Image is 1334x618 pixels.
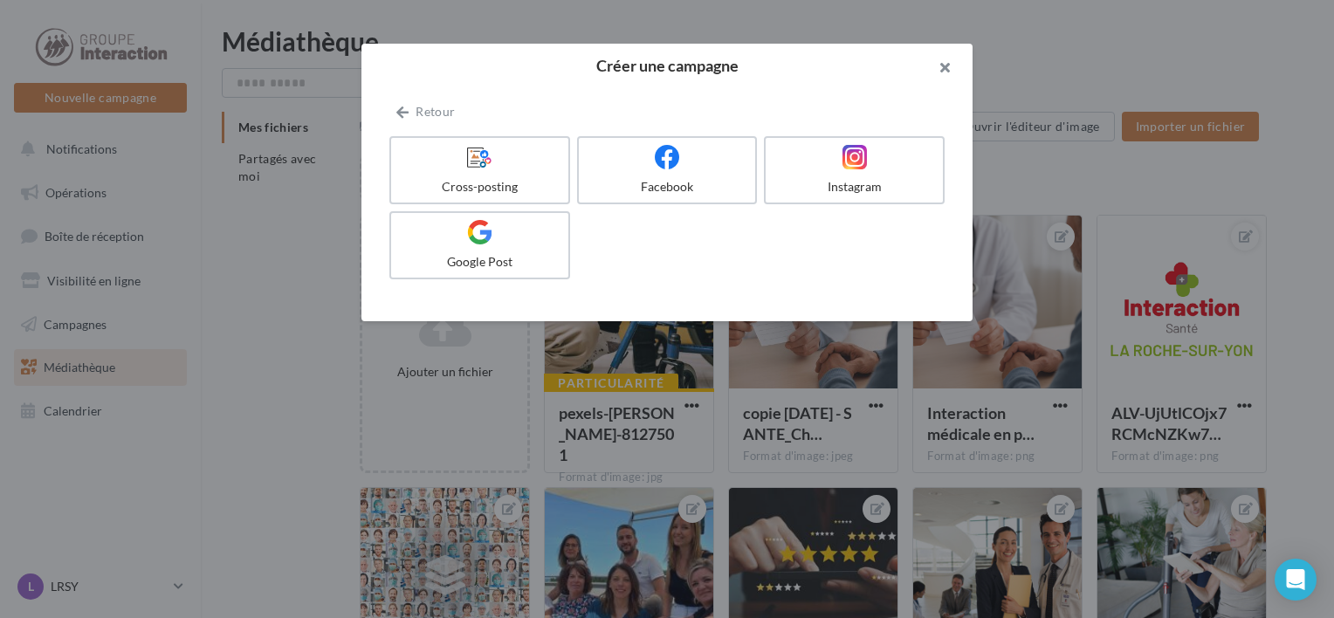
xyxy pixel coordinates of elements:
button: Retour [389,101,462,122]
h2: Créer une campagne [389,58,945,73]
div: Google Post [398,253,561,271]
div: Cross-posting [398,178,561,196]
div: Facebook [586,178,749,196]
div: Open Intercom Messenger [1275,559,1317,601]
div: Instagram [773,178,936,196]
